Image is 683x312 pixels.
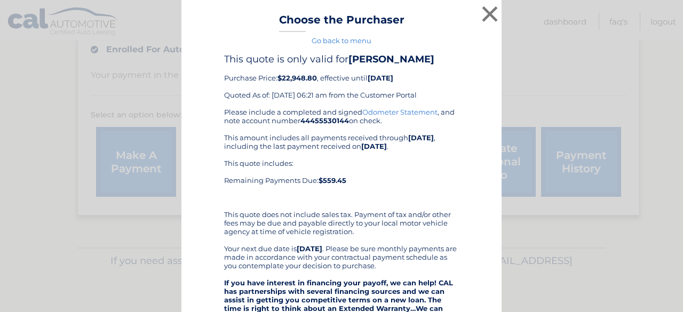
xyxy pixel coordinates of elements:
[319,176,346,185] b: $559.45
[297,244,322,253] b: [DATE]
[479,3,501,25] button: ×
[408,133,434,142] b: [DATE]
[277,74,317,82] b: $22,948.80
[361,142,387,150] b: [DATE]
[224,159,459,202] div: This quote includes: Remaining Payments Due:
[368,74,393,82] b: [DATE]
[348,53,434,65] b: [PERSON_NAME]
[279,13,404,32] h3: Choose the Purchaser
[362,108,438,116] a: Odometer Statement
[224,53,459,65] h4: This quote is only valid for
[312,36,371,45] a: Go back to menu
[300,116,349,125] b: 44455530144
[224,53,459,108] div: Purchase Price: , effective until Quoted As of: [DATE] 06:21 am from the Customer Portal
